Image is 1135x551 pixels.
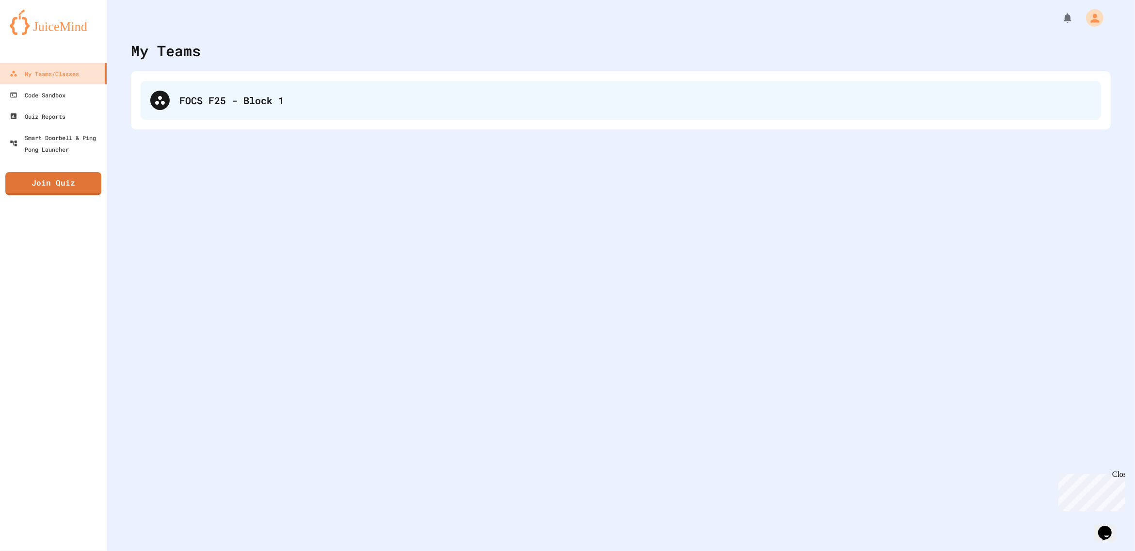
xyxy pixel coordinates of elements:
div: Smart Doorbell & Ping Pong Launcher [10,132,103,155]
img: logo-orange.svg [10,10,97,35]
div: Code Sandbox [10,89,65,101]
iframe: chat widget [1055,470,1125,511]
div: FOCS F25 - Block 1 [141,81,1101,120]
div: Chat with us now!Close [4,4,67,62]
div: Quiz Reports [10,110,65,122]
iframe: chat widget [1094,512,1125,541]
div: My Account [1076,7,1106,29]
a: Join Quiz [5,172,101,195]
div: My Teams [131,40,201,62]
div: My Teams/Classes [10,68,79,79]
div: My Notifications [1044,10,1076,26]
div: FOCS F25 - Block 1 [179,93,1091,108]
